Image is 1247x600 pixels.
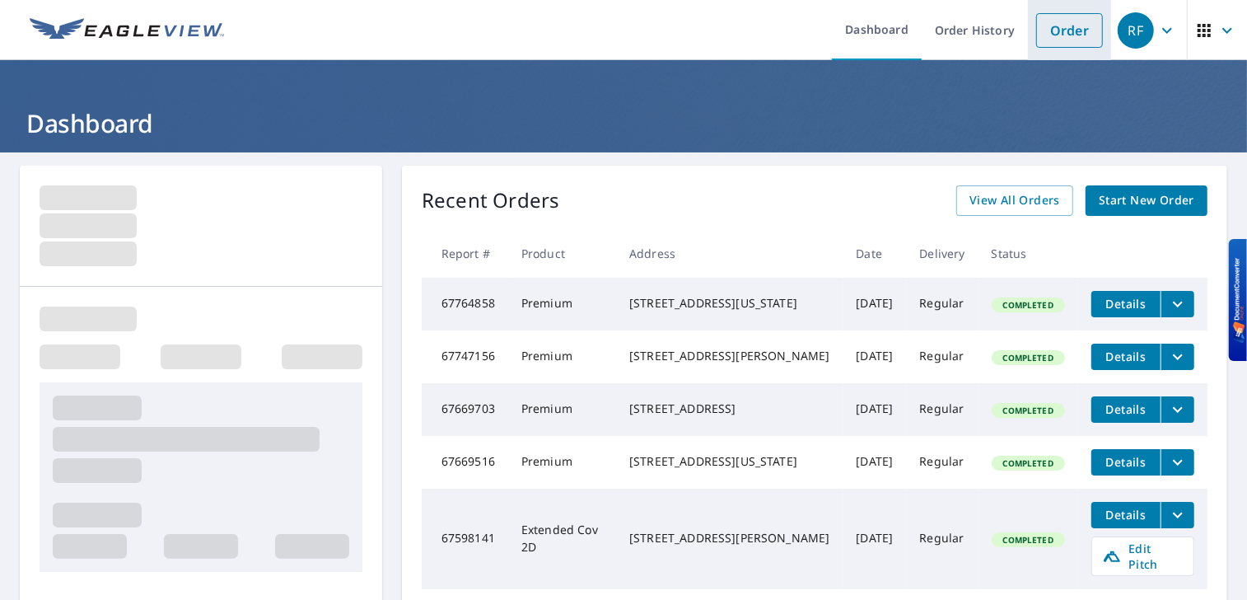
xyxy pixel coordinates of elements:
td: [DATE] [843,330,907,383]
th: Product [508,229,616,278]
a: Edit Pitch [1091,537,1194,576]
td: 67669703 [422,383,508,436]
span: Completed [993,405,1063,416]
img: BKR5lM0sgkDqAAAAAElFTkSuQmCC [1233,258,1245,343]
span: Edit Pitch [1102,541,1184,572]
td: Premium [508,436,616,489]
td: Regular [906,383,978,436]
td: Premium [508,330,616,383]
td: Regular [906,436,978,489]
button: filesDropdownBtn-67669703 [1161,396,1194,423]
td: [DATE] [843,436,907,489]
button: detailsBtn-67747156 [1091,344,1161,370]
td: [DATE] [843,489,907,589]
button: detailsBtn-67598141 [1091,502,1161,528]
span: Details [1101,454,1151,470]
div: [STREET_ADDRESS][PERSON_NAME] [629,348,829,364]
button: filesDropdownBtn-67747156 [1161,344,1194,370]
a: Order [1036,13,1103,48]
th: Date [843,229,907,278]
td: Regular [906,330,978,383]
td: [DATE] [843,278,907,330]
span: Completed [993,534,1063,546]
img: EV Logo [30,18,224,43]
a: View All Orders [956,185,1073,216]
td: 67747156 [422,330,508,383]
th: Address [616,229,843,278]
button: filesDropdownBtn-67598141 [1161,502,1194,528]
div: [STREET_ADDRESS][US_STATE] [629,295,829,312]
span: Completed [993,352,1063,363]
button: detailsBtn-67764858 [1091,291,1161,317]
button: detailsBtn-67669516 [1091,449,1161,476]
button: detailsBtn-67669703 [1091,396,1161,423]
span: Start New Order [1099,190,1194,211]
td: 67598141 [422,489,508,589]
div: [STREET_ADDRESS][US_STATE] [629,453,829,470]
span: Completed [993,457,1063,469]
span: View All Orders [969,190,1060,211]
div: [STREET_ADDRESS] [629,401,829,417]
th: Delivery [906,229,978,278]
span: Details [1101,401,1151,417]
span: Details [1101,507,1151,523]
td: [DATE] [843,383,907,436]
td: 67669516 [422,436,508,489]
td: Premium [508,383,616,436]
td: Regular [906,278,978,330]
span: Details [1101,296,1151,312]
button: filesDropdownBtn-67669516 [1161,449,1194,476]
td: Premium [508,278,616,330]
th: Report # [422,229,508,278]
td: Extended Cov 2D [508,489,616,589]
h1: Dashboard [20,106,1227,140]
div: [STREET_ADDRESS][PERSON_NAME] [629,530,829,546]
p: Recent Orders [422,185,560,216]
td: Regular [906,489,978,589]
a: Start New Order [1086,185,1207,216]
span: Details [1101,349,1151,364]
th: Status [978,229,1078,278]
td: 67764858 [422,278,508,330]
span: Completed [993,299,1063,311]
div: RF [1118,12,1154,49]
button: filesDropdownBtn-67764858 [1161,291,1194,317]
